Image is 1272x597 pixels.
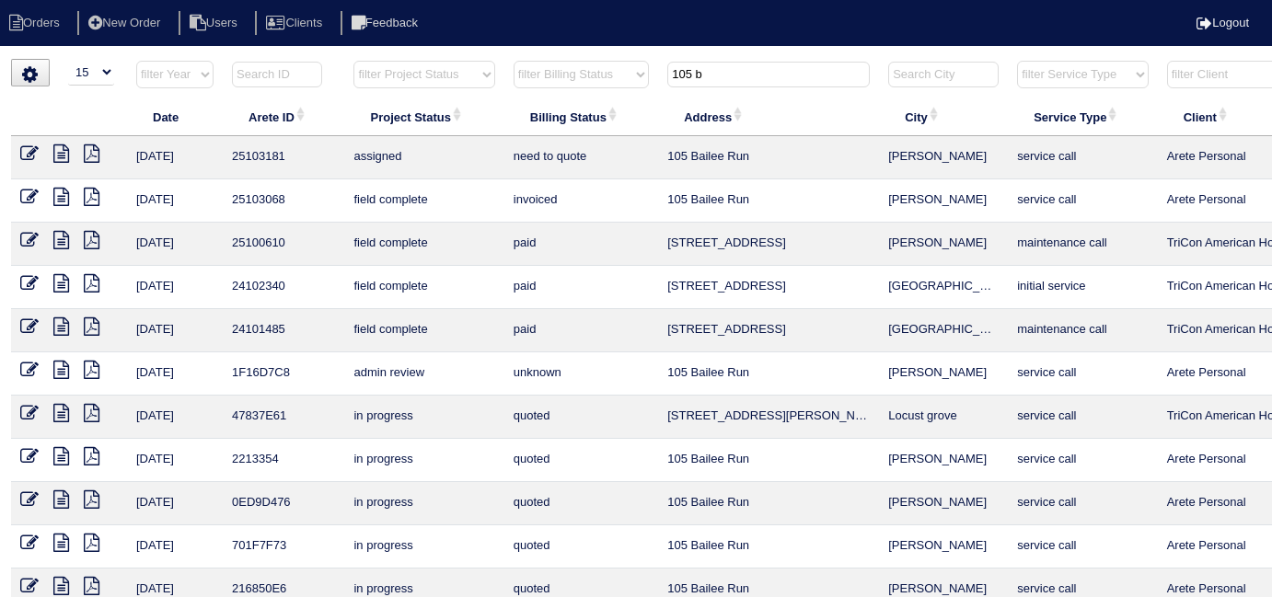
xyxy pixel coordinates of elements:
[658,482,879,525] td: 105 Bailee Run
[504,179,658,223] td: invoiced
[344,136,503,179] td: assigned
[255,11,337,36] li: Clients
[344,309,503,352] td: field complete
[504,352,658,396] td: unknown
[658,352,879,396] td: 105 Bailee Run
[504,309,658,352] td: paid
[127,223,223,266] td: [DATE]
[223,352,344,396] td: 1F16D7C8
[1008,352,1157,396] td: service call
[344,439,503,482] td: in progress
[1008,98,1157,136] th: Service Type: activate to sort column ascending
[658,396,879,439] td: [STREET_ADDRESS][PERSON_NAME]
[344,396,503,439] td: in progress
[879,179,1008,223] td: [PERSON_NAME]
[658,98,879,136] th: Address: activate to sort column ascending
[223,525,344,568] td: 701F7F73
[77,11,175,36] li: New Order
[341,11,433,36] li: Feedback
[223,223,344,266] td: 25100610
[344,223,503,266] td: field complete
[232,62,322,87] input: Search ID
[504,525,658,568] td: quoted
[179,11,252,36] li: Users
[223,98,344,136] th: Arete ID: activate to sort column ascending
[658,136,879,179] td: 105 Bailee Run
[223,179,344,223] td: 25103068
[127,525,223,568] td: [DATE]
[504,439,658,482] td: quoted
[255,16,337,29] a: Clients
[127,482,223,525] td: [DATE]
[344,352,503,396] td: admin review
[223,266,344,309] td: 24102340
[504,482,658,525] td: quoted
[1008,482,1157,525] td: service call
[127,439,223,482] td: [DATE]
[223,136,344,179] td: 25103181
[879,396,1008,439] td: Locust grove
[658,223,879,266] td: [STREET_ADDRESS]
[179,16,252,29] a: Users
[1008,136,1157,179] td: service call
[504,266,658,309] td: paid
[658,266,879,309] td: [STREET_ADDRESS]
[1008,179,1157,223] td: service call
[127,266,223,309] td: [DATE]
[344,266,503,309] td: field complete
[1008,266,1157,309] td: initial service
[1008,396,1157,439] td: service call
[127,98,223,136] th: Date
[879,482,1008,525] td: [PERSON_NAME]
[223,396,344,439] td: 47837E61
[879,136,1008,179] td: [PERSON_NAME]
[504,396,658,439] td: quoted
[658,439,879,482] td: 105 Bailee Run
[658,525,879,568] td: 105 Bailee Run
[658,179,879,223] td: 105 Bailee Run
[77,16,175,29] a: New Order
[879,98,1008,136] th: City: activate to sort column ascending
[1008,309,1157,352] td: maintenance call
[504,136,658,179] td: need to quote
[344,525,503,568] td: in progress
[879,266,1008,309] td: [GEOGRAPHIC_DATA]
[127,136,223,179] td: [DATE]
[504,98,658,136] th: Billing Status: activate to sort column ascending
[223,439,344,482] td: 2213354
[344,482,503,525] td: in progress
[879,309,1008,352] td: [GEOGRAPHIC_DATA]
[658,309,879,352] td: [STREET_ADDRESS]
[1008,439,1157,482] td: service call
[504,223,658,266] td: paid
[223,309,344,352] td: 24101485
[1008,223,1157,266] td: maintenance call
[127,396,223,439] td: [DATE]
[879,525,1008,568] td: [PERSON_NAME]
[1197,16,1249,29] a: Logout
[344,179,503,223] td: field complete
[667,62,870,87] input: Search Address
[879,439,1008,482] td: [PERSON_NAME]
[223,482,344,525] td: 0ED9D476
[127,352,223,396] td: [DATE]
[888,62,999,87] input: Search City
[344,98,503,136] th: Project Status: activate to sort column ascending
[879,352,1008,396] td: [PERSON_NAME]
[127,309,223,352] td: [DATE]
[879,223,1008,266] td: [PERSON_NAME]
[1008,525,1157,568] td: service call
[127,179,223,223] td: [DATE]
